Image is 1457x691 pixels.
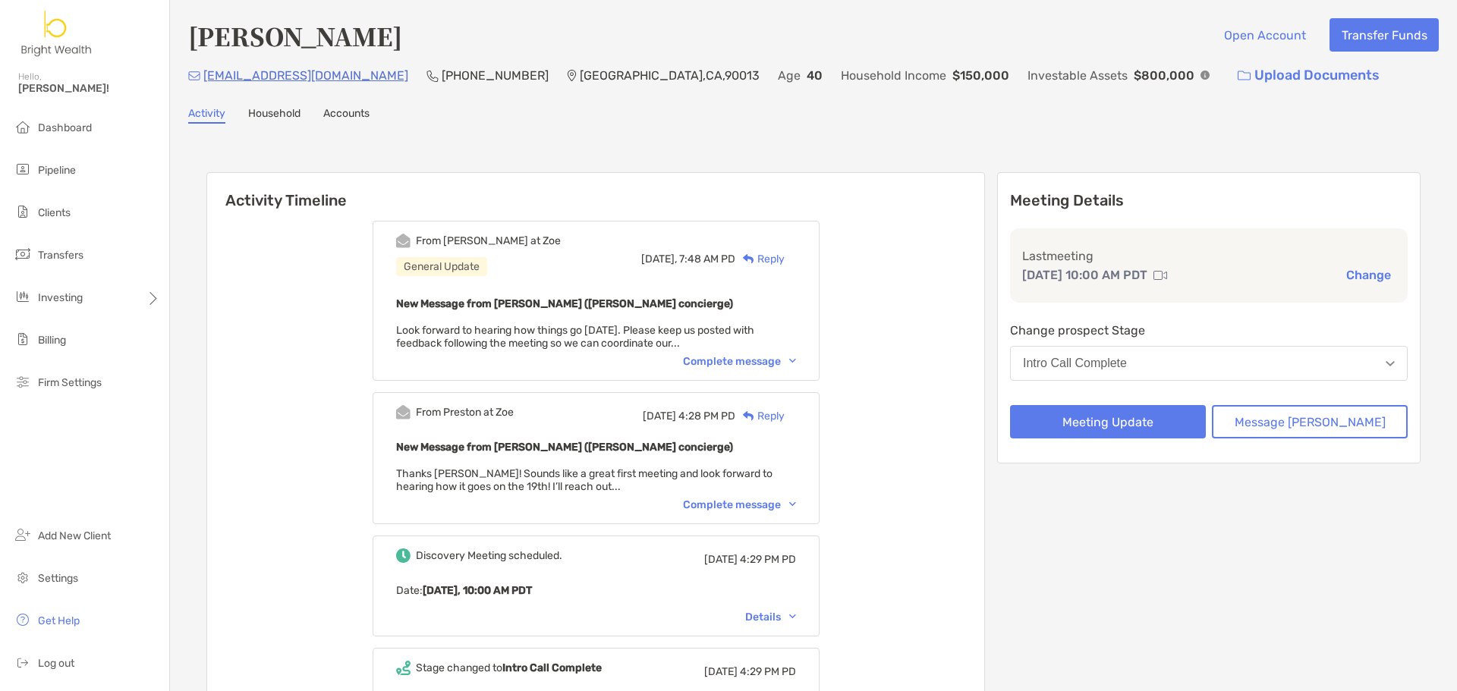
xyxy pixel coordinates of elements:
[396,324,754,350] span: Look forward to hearing how things go [DATE]. Please keep us posted with feedback following the m...
[502,661,602,674] b: Intro Call Complete
[396,548,411,563] img: Event icon
[207,173,984,209] h6: Activity Timeline
[323,107,370,124] a: Accounts
[396,405,411,419] img: Event icon
[18,6,96,61] img: Zoe Logo
[38,529,111,542] span: Add New Client
[1228,59,1389,92] a: Upload Documents
[396,441,733,454] b: New Message from [PERSON_NAME] ([PERSON_NAME] concierge)
[678,410,735,422] span: 4:28 PM PD
[643,410,676,422] span: [DATE]
[1238,71,1251,81] img: button icon
[38,376,102,389] span: Firm Settings
[38,614,80,627] span: Get Help
[14,611,32,629] img: get-help icon
[789,614,796,619] img: Chevron icon
[1022,247,1396,265] p: Last meeting
[735,408,785,424] div: Reply
[416,406,514,419] div: From Preston at Zoe
[1212,405,1408,438] button: Message [PERSON_NAME]
[1022,265,1147,284] p: [DATE] 10:00 AM PDT
[1134,66,1194,85] p: $800,000
[1201,71,1210,80] img: Info Icon
[14,568,32,586] img: settings icon
[416,661,602,674] div: Stage changed to
[396,234,411,248] img: Event icon
[683,498,796,511] div: Complete message
[14,330,32,348] img: billing icon
[416,549,562,562] div: Discovery Meeting scheduled.
[778,66,801,85] p: Age
[38,291,83,304] span: Investing
[743,254,754,264] img: Reply icon
[740,665,796,678] span: 4:29 PM PD
[789,502,796,507] img: Chevron icon
[38,164,76,177] span: Pipeline
[38,572,78,585] span: Settings
[1027,66,1128,85] p: Investable Assets
[14,372,32,391] img: firm-settings icon
[1386,361,1395,366] img: Open dropdown arrow
[396,467,773,493] span: Thanks [PERSON_NAME]! Sounds like a great first meeting and look forward to hearing how it goes o...
[1010,405,1206,438] button: Meeting Update
[1010,321,1408,340] p: Change prospect Stage
[14,287,32,306] img: investing icon
[1010,191,1408,210] p: Meeting Details
[1023,356,1127,370] div: Intro Call Complete
[426,70,439,82] img: Phone Icon
[641,253,677,265] span: [DATE],
[423,584,532,597] b: [DATE], 10:00 AM PDT
[248,107,301,124] a: Household
[789,359,796,363] img: Chevron icon
[735,251,785,267] div: Reply
[14,653,32,671] img: logout icon
[704,553,738,566] span: [DATE]
[396,297,733,310] b: New Message from [PERSON_NAME] ([PERSON_NAME] concierge)
[1212,18,1317,52] button: Open Account
[38,206,71,219] span: Clients
[841,66,946,85] p: Household Income
[442,66,549,85] p: [PHONE_NUMBER]
[807,66,823,85] p: 40
[38,121,92,134] span: Dashboard
[14,118,32,136] img: dashboard icon
[396,581,796,600] p: Date :
[188,18,402,53] h4: [PERSON_NAME]
[38,657,74,670] span: Log out
[1342,267,1396,283] button: Change
[740,553,796,566] span: 4:29 PM PD
[188,107,225,124] a: Activity
[743,411,754,421] img: Reply icon
[1330,18,1439,52] button: Transfer Funds
[580,66,760,85] p: [GEOGRAPHIC_DATA] , CA , 90013
[1010,346,1408,381] button: Intro Call Complete
[745,611,796,623] div: Details
[203,66,408,85] p: [EMAIL_ADDRESS][DOMAIN_NAME]
[416,234,561,247] div: From [PERSON_NAME] at Zoe
[14,160,32,178] img: pipeline icon
[18,82,160,95] span: [PERSON_NAME]!
[14,245,32,263] img: transfers icon
[704,665,738,678] span: [DATE]
[1153,269,1167,281] img: communication type
[396,257,487,276] div: General Update
[679,253,735,265] span: 7:48 AM PD
[14,526,32,544] img: add_new_client icon
[396,661,411,675] img: Event icon
[14,203,32,221] img: clients icon
[38,249,83,262] span: Transfers
[952,66,1009,85] p: $150,000
[188,71,200,80] img: Email Icon
[683,355,796,368] div: Complete message
[38,334,66,347] span: Billing
[567,70,577,82] img: Location Icon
